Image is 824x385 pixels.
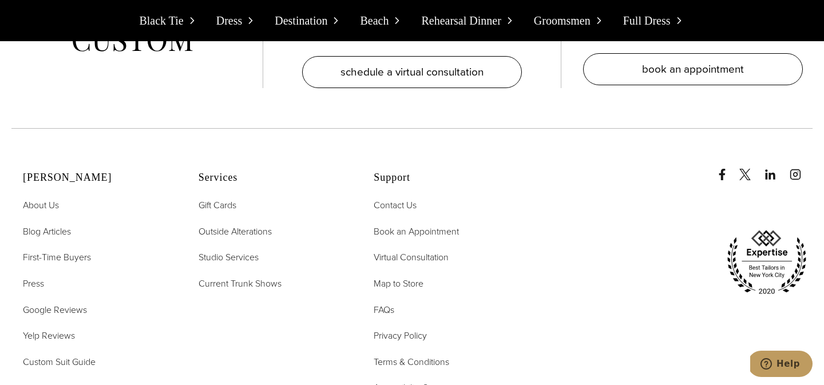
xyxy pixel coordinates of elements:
[623,11,671,30] span: Full Dress
[23,198,170,369] nav: Alan David Footer Nav
[199,198,346,291] nav: Services Footer Nav
[374,355,449,370] a: Terms & Conditions
[374,329,427,342] span: Privacy Policy
[199,251,259,264] span: Studio Services
[340,63,484,80] span: schedule a virtual consultation
[139,11,183,30] span: Black Tie
[374,303,394,317] a: FAQs
[374,172,521,184] h2: Support
[23,198,59,213] a: About Us
[23,303,87,317] a: Google Reviews
[23,172,170,184] h2: [PERSON_NAME]
[374,224,459,239] a: Book an Appointment
[199,225,272,238] span: Outside Alterations
[199,250,259,265] a: Studio Services
[374,328,427,343] a: Privacy Policy
[23,250,91,265] a: First-Time Buyers
[374,225,459,238] span: Book an Appointment
[23,303,87,316] span: Google Reviews
[302,56,522,88] a: schedule a virtual consultation
[374,276,423,291] a: Map to Store
[23,328,75,343] a: Yelp Reviews
[23,355,96,370] a: Custom Suit Guide
[199,276,282,291] a: Current Trunk Shows
[421,11,501,30] span: Rehearsal Dinner
[374,250,449,265] a: Virtual Consultation
[275,11,327,30] span: Destination
[199,172,346,184] h2: Services
[23,355,96,368] span: Custom Suit Guide
[23,277,44,290] span: Press
[199,198,236,213] a: Gift Cards
[23,329,75,342] span: Yelp Reviews
[199,277,282,290] span: Current Trunk Shows
[790,157,813,180] a: instagram
[642,61,744,77] span: book an appointment
[716,157,737,180] a: Facebook
[374,251,449,264] span: Virtual Consultation
[23,224,71,239] a: Blog Articles
[374,355,449,368] span: Terms & Conditions
[360,11,389,30] span: Beach
[374,198,417,213] a: Contact Us
[583,53,803,85] a: book an appointment
[374,277,423,290] span: Map to Store
[23,225,71,238] span: Blog Articles
[764,157,787,180] a: linkedin
[23,251,91,264] span: First-Time Buyers
[199,199,236,212] span: Gift Cards
[199,224,272,239] a: Outside Alterations
[374,303,394,316] span: FAQs
[534,11,591,30] span: Groomsmen
[23,276,44,291] a: Press
[750,351,813,379] iframe: Opens a widget where you can chat to one of our agents
[23,199,59,212] span: About Us
[216,11,243,30] span: Dress
[721,226,813,299] img: expertise, best tailors in new york city 2020
[739,157,762,180] a: x/twitter
[374,199,417,212] span: Contact Us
